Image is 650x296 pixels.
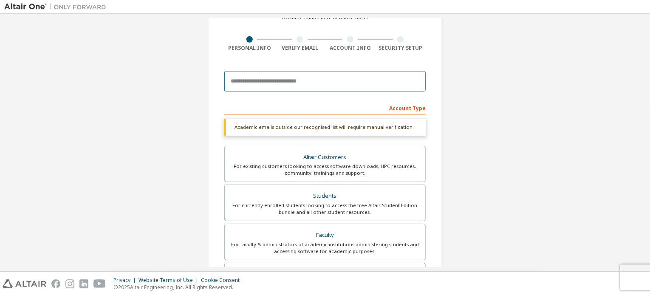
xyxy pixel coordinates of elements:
[201,277,245,284] div: Cookie Consent
[224,45,275,51] div: Personal Info
[230,241,420,255] div: For faculty & administrators of academic institutions administering students and accessing softwa...
[230,190,420,202] div: Students
[224,101,426,114] div: Account Type
[325,45,376,51] div: Account Info
[275,45,325,51] div: Verify Email
[3,279,46,288] img: altair_logo.svg
[113,284,245,291] p: © 2025 Altair Engineering, Inc. All Rights Reserved.
[224,119,426,136] div: Academic emails outside our recognised list will require manual verification.
[79,279,88,288] img: linkedin.svg
[4,3,110,11] img: Altair One
[230,163,420,176] div: For existing customers looking to access software downloads, HPC resources, community, trainings ...
[376,45,426,51] div: Security Setup
[65,279,74,288] img: instagram.svg
[51,279,60,288] img: facebook.svg
[230,202,420,216] div: For currently enrolled students looking to access the free Altair Student Edition bundle and all ...
[230,151,420,163] div: Altair Customers
[230,229,420,241] div: Faculty
[138,277,201,284] div: Website Terms of Use
[113,277,138,284] div: Privacy
[93,279,106,288] img: youtube.svg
